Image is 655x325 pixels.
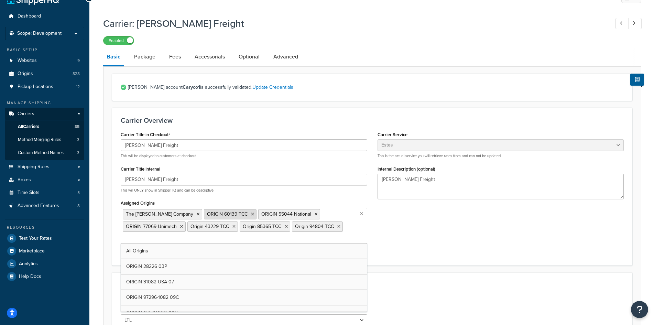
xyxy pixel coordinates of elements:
a: Next Record [628,18,642,29]
a: Previous Record [615,18,629,29]
span: ORIGIN 97296-1082 09C [126,294,179,301]
div: Resources [5,225,84,230]
span: ORIGIN 31082 USA 07 [126,278,174,285]
span: ORIGIN C.P. 64000 09N [126,309,178,316]
li: Websites [5,54,84,67]
a: Basic [103,48,124,66]
a: ORIGIN 97296-1082 09C [121,290,367,305]
div: Basic Setup [5,47,84,53]
li: Time Slots [5,186,84,199]
span: All Carriers [18,124,39,130]
label: Internal Description (optional) [378,166,435,172]
span: 8 [77,203,80,209]
span: Websites [18,58,37,64]
li: Advanced Features [5,199,84,212]
label: Carrier Title Internal [121,166,160,172]
p: This will be displayed to customers at checkout [121,153,367,159]
span: 3 [77,150,79,156]
span: Advanced Features [18,203,59,209]
button: Show Help Docs [630,74,644,86]
span: Time Slots [18,190,40,196]
label: Carrier Service [378,132,407,137]
p: This will ONLY show in ShipperHQ and can be descriptive [121,188,367,193]
span: Method Merging Rules [18,137,61,143]
span: Test Your Rates [19,236,52,241]
li: Carriers [5,108,84,160]
span: 828 [73,71,80,77]
a: Advanced Features8 [5,199,84,212]
span: Scope: Development [17,31,62,36]
span: All Origins [126,247,148,254]
h3: Shipping Methods [121,281,624,289]
span: Analytics [19,261,38,267]
a: Shipping Rules [5,161,84,173]
p: Select the shipping methods that you would like to offer to your customers. [121,291,624,299]
span: [PERSON_NAME] account is successfully validated. [128,83,624,92]
a: Time Slots5 [5,186,84,199]
a: Accessorials [191,48,228,65]
a: Boxes [5,174,84,186]
span: Custom Method Names [18,150,64,156]
span: Origin 85365 TCC [243,223,281,230]
a: Optional [235,48,263,65]
a: Origins828 [5,67,84,80]
button: Open Resource Center [631,301,648,318]
a: Analytics [5,258,84,270]
a: AllCarriers35 [5,120,84,133]
span: Boxes [18,177,31,183]
a: Pickup Locations12 [5,80,84,93]
a: ORIGIN 28226 03P [121,259,367,274]
strong: Caryco1 [183,84,200,91]
a: Update Credentials [252,84,293,91]
a: Test Your Rates [5,232,84,245]
span: 9 [77,58,80,64]
a: Websites9 [5,54,84,67]
a: Fees [166,48,184,65]
li: Pickup Locations [5,80,84,93]
a: ORIGIN 31082 USA 07 [121,274,367,290]
h1: Carrier: [PERSON_NAME] Freight [103,17,603,30]
span: 12 [76,84,80,90]
a: Dashboard [5,10,84,23]
label: Assigned Origins [121,201,155,206]
li: Origins [5,67,84,80]
span: Dashboard [18,13,41,19]
span: ORIGIN 28226 03P [126,263,167,270]
span: Shipping Rules [18,164,50,170]
label: Active Shipping Method for This Carrier [121,307,199,312]
h3: Carrier Overview [121,117,624,124]
a: Advanced [270,48,302,65]
span: Carriers [18,111,34,117]
div: Manage Shipping [5,100,84,106]
span: Origins [18,71,33,77]
a: All Origins [121,243,367,259]
span: The [PERSON_NAME] Company [126,210,193,218]
li: Custom Method Names [5,147,84,159]
span: Origin 43229 TCC [190,223,229,230]
span: Origin 94804 TCC [295,223,334,230]
a: Marketplace [5,245,84,257]
span: Pickup Locations [18,84,53,90]
a: ORIGIN C.P. 64000 09N [121,305,367,321]
p: This is the actual service you will retrieve rates from and can not be updated [378,153,624,159]
span: 3 [77,137,79,143]
span: 5 [77,190,80,196]
span: Marketplace [19,248,45,254]
a: Carriers [5,108,84,120]
span: ORIGIN 60139 TCC [207,210,248,218]
span: ORIGIN 77069 Unimech [126,223,177,230]
a: Help Docs [5,270,84,283]
span: 35 [75,124,79,130]
a: Method Merging Rules3 [5,133,84,146]
textarea: [PERSON_NAME] Freight [378,174,624,199]
label: Enabled [103,36,134,45]
li: Method Merging Rules [5,133,84,146]
a: Custom Method Names3 [5,147,84,159]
